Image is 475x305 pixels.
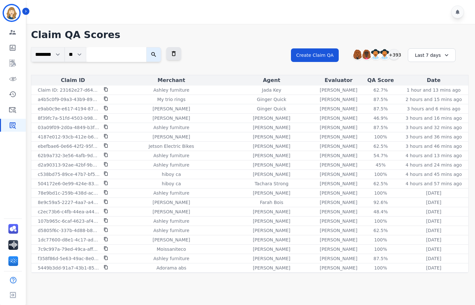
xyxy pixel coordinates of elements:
p: [PERSON_NAME] [253,265,290,271]
p: [PERSON_NAME] [153,199,190,206]
p: [PERSON_NAME] [253,143,290,149]
p: [PERSON_NAME] [153,134,190,140]
p: 107b965c-6caf-4623-af44-c363844841a2 [38,218,100,224]
div: Merchant [116,76,227,84]
p: [PERSON_NAME] [320,96,357,103]
p: [PERSON_NAME] [253,246,290,252]
div: Evaluator [316,76,361,84]
div: Claim ID [33,76,113,84]
p: [PERSON_NAME] [320,87,357,93]
p: [PERSON_NAME] [253,171,290,178]
p: 5449b3dd-91a7-43b1-85df-fab6e514bca5 [38,265,100,271]
p: [DATE] [426,265,441,271]
div: 100% [366,265,395,271]
p: Tachara Strong [255,180,289,187]
p: [PERSON_NAME] [253,208,290,215]
p: f358f86d-5e63-49ac-8e0e-848ffb51c150 [38,255,100,262]
p: Adorama abs [156,265,186,271]
p: 2 hours and 15 mins ago [406,96,462,103]
p: [PERSON_NAME] [320,190,357,196]
p: Ashley furniture [153,227,189,234]
p: [PERSON_NAME] [320,246,357,252]
p: [PERSON_NAME] [320,162,357,168]
div: 87.5% [366,124,395,131]
button: Create Claim QA [291,48,339,62]
p: 4 hours and 57 mins ago [406,180,462,187]
div: 100% [366,218,395,224]
div: 62.5% [366,227,395,234]
p: [PERSON_NAME] [320,199,357,206]
p: Ashley furniture [153,87,189,93]
p: d2a90313-92ae-42bf-9b0f-6476994186b1 [38,162,100,168]
div: Date [400,76,467,84]
p: Farah Bois [260,199,283,206]
p: [PERSON_NAME] [320,143,357,149]
div: 87.5% [366,255,395,262]
p: [PERSON_NAME] [320,115,357,121]
p: 4 hours and 45 mins ago [406,171,462,178]
p: [PERSON_NAME] [320,152,357,159]
p: [PERSON_NAME] [320,218,357,224]
p: [PERSON_NAME] [320,227,357,234]
div: 46.9% [366,115,395,121]
div: 92.6% [366,199,395,206]
p: [PERSON_NAME] [253,162,290,168]
div: 87.5% [366,96,395,103]
p: Jada Key [262,87,281,93]
p: [PERSON_NAME] [320,124,357,131]
p: [DATE] [426,218,441,224]
div: 100% [366,246,395,252]
p: ebefbae6-0e66-42f2-95fb-190aff46108a [38,143,100,149]
p: [PERSON_NAME] [253,255,290,262]
p: [PERSON_NAME] [153,208,190,215]
img: Bordered avatar [4,5,19,21]
p: 8e9c59a5-2227-4aa7-a435-426e7fdb057e [38,199,100,206]
p: [PERSON_NAME] [320,134,357,140]
div: 100% [366,134,395,140]
div: 87.5% [366,106,395,112]
p: 3 hours and 32 mins ago [406,124,462,131]
p: [PERSON_NAME] [320,106,357,112]
div: 62.7% [366,87,395,93]
p: 03a09f09-2d0a-4849-b3f5-2cda1154742e [38,124,100,131]
p: d5805f6c-337b-4d88-b891-616f31ad66f7 [38,227,100,234]
h1: Claim QA Scores [31,29,469,41]
div: +393 [388,49,399,60]
p: [DATE] [426,246,441,252]
p: [PERSON_NAME] [253,115,290,121]
div: 45% [366,162,395,168]
p: Ashley furniture [153,152,189,159]
p: [PERSON_NAME] [153,237,190,243]
p: Ashley furniture [153,162,189,168]
p: [PERSON_NAME] [320,255,357,262]
p: [PERSON_NAME] [253,227,290,234]
p: Ginger Quick [257,96,286,103]
div: 100% [366,171,395,178]
p: [PERSON_NAME] [253,218,290,224]
div: 100% [366,237,395,243]
p: [PERSON_NAME] [320,171,357,178]
div: 62.5% [366,180,395,187]
p: 3 hours and 46 mins ago [406,143,462,149]
p: My trio rings [157,96,186,103]
p: [DATE] [426,190,441,196]
p: [PERSON_NAME] [320,265,357,271]
p: Jetson Electric Bikes [149,143,194,149]
p: Claim ID: 23162e27-d646-4596-ac99-41ac5c8c5b58 [38,87,100,93]
p: 7c9c997a-79ed-49ca-aff4-79fa347dd423 [38,246,100,252]
p: 1 hour and 13 mins ago [407,87,461,93]
div: 62.5% [366,143,395,149]
p: a4b5c0f9-09a3-43b9-8954-839249add403 [38,96,100,103]
p: [PERSON_NAME] [320,237,357,243]
div: 100% [366,190,395,196]
div: 48.4% [366,208,395,215]
div: QA Score [363,76,398,84]
p: [DATE] [426,208,441,215]
p: 3 hours and 16 mins ago [406,115,462,121]
p: [PERSON_NAME] [253,134,290,140]
p: Ashley furniture [153,218,189,224]
p: [PERSON_NAME] [320,208,357,215]
p: 4 hours and 13 mins ago [406,152,462,159]
p: [PERSON_NAME] [253,237,290,243]
p: [PERSON_NAME] [253,124,290,131]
